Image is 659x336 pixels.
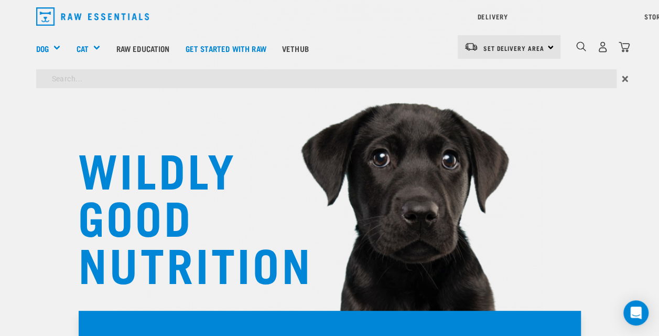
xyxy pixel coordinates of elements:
img: user.png [597,41,608,52]
img: Raw Essentials Logo [36,7,149,26]
a: Get started with Raw [178,27,274,69]
h1: WILDLY GOOD NUTRITION [78,144,288,286]
input: Search... [36,69,617,88]
span: Set Delivery Area [483,46,544,50]
a: Delivery [477,15,507,18]
a: Vethub [274,27,317,69]
span: × [622,69,629,88]
img: van-moving.png [464,42,478,51]
a: Dog [36,43,49,55]
img: home-icon@2x.png [619,41,630,52]
div: Open Intercom Messenger [623,300,649,325]
nav: dropdown navigation [28,3,632,30]
a: Cat [76,43,88,55]
img: home-icon-1@2x.png [576,41,586,51]
a: Raw Education [108,27,177,69]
